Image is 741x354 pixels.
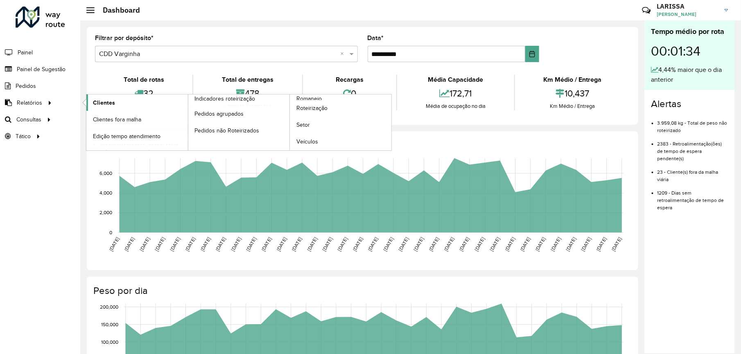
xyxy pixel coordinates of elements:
text: [DATE] [504,237,516,252]
text: [DATE] [535,237,547,252]
text: [DATE] [459,237,470,252]
text: [DATE] [550,237,562,252]
h3: LARISSA [657,2,718,10]
div: 172,71 [399,85,512,102]
text: [DATE] [321,237,333,252]
text: 150,000 [101,322,118,327]
text: [DATE] [596,237,608,252]
span: Clientes [93,99,115,107]
span: Roteirização [296,104,328,112]
li: 1209 - Dias sem retroalimentação de tempo de espera [657,183,728,211]
div: 10,437 [517,85,628,102]
a: Veículos [290,134,391,150]
text: [DATE] [443,237,455,252]
text: [DATE] [580,237,592,252]
text: [DATE] [398,237,409,252]
button: Choose Date [525,46,539,62]
text: 6,000 [99,170,112,176]
text: [DATE] [291,237,303,252]
span: Clientes fora malha [93,115,141,124]
text: [DATE] [139,237,151,252]
div: 32 [97,85,190,102]
div: Km Médio / Entrega [517,102,628,110]
span: Painel [18,48,33,57]
div: Tempo médio por rota [651,26,728,37]
span: Consultas [16,115,41,124]
span: Romaneio [296,94,322,103]
label: Filtrar por depósito [95,33,154,43]
div: Média de ocupação no dia [399,102,512,110]
a: Edição tempo atendimento [86,128,188,144]
a: Indicadores roteirização [86,94,290,150]
span: Painel de Sugestão [17,65,66,74]
div: Média Capacidade [399,75,512,85]
div: Recargas [305,75,394,85]
text: [DATE] [520,237,531,252]
span: Veículos [296,137,318,146]
label: Data [368,33,384,43]
a: Pedidos não Roteirizados [188,122,290,139]
h4: Peso por dia [93,285,630,297]
text: 4,000 [99,190,112,196]
text: [DATE] [611,237,623,252]
span: [PERSON_NAME] [657,11,718,18]
div: Total de entregas [195,75,300,85]
span: Pedidos [16,82,36,90]
div: 00:01:34 [651,37,728,65]
li: 2383 - Retroalimentação(ões) de tempo de espera pendente(s) [657,134,728,162]
text: [DATE] [489,237,501,252]
a: Pedidos agrupados [188,105,290,122]
text: [DATE] [245,237,257,252]
a: Clientes [86,94,188,111]
a: Roteirização [290,100,391,117]
span: Relatórios [17,99,42,107]
span: Clear all [341,49,348,59]
text: [DATE] [276,237,287,252]
div: 0 [305,85,394,102]
text: [DATE] [199,237,211,252]
a: Clientes fora malha [86,111,188,128]
a: Romaneio [188,94,392,150]
text: [DATE] [169,237,181,252]
text: [DATE] [184,237,196,252]
text: [DATE] [337,237,348,252]
text: [DATE] [230,237,242,252]
span: Indicadores roteirização [195,94,255,103]
a: Contato Rápido [637,2,655,19]
text: [DATE] [474,237,486,252]
text: [DATE] [413,237,425,252]
li: 23 - Cliente(s) fora da malha viária [657,162,728,183]
span: Pedidos não Roteirizados [195,126,260,135]
h2: Dashboard [95,6,140,15]
text: [DATE] [382,237,394,252]
text: 0 [109,230,112,235]
text: [DATE] [352,237,364,252]
text: 100,000 [101,339,118,345]
span: Setor [296,121,310,129]
text: [DATE] [123,237,135,252]
div: Km Médio / Entrega [517,75,628,85]
text: [DATE] [367,237,379,252]
span: Pedidos agrupados [195,110,244,118]
div: 478 [195,85,300,102]
text: [DATE] [428,237,440,252]
text: [DATE] [260,237,272,252]
a: Setor [290,117,391,133]
li: 3.959,08 kg - Total de peso não roteirizado [657,113,728,134]
div: Total de rotas [97,75,190,85]
div: 4,44% maior que o dia anterior [651,65,728,85]
text: [DATE] [215,237,227,252]
text: [DATE] [306,237,318,252]
text: [DATE] [565,237,577,252]
text: [DATE] [154,237,166,252]
span: Tático [16,132,31,141]
text: [DATE] [108,237,120,252]
h4: Alertas [651,98,728,110]
text: 200,000 [100,304,118,309]
span: Edição tempo atendimento [93,132,160,141]
text: 2,000 [99,210,112,215]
